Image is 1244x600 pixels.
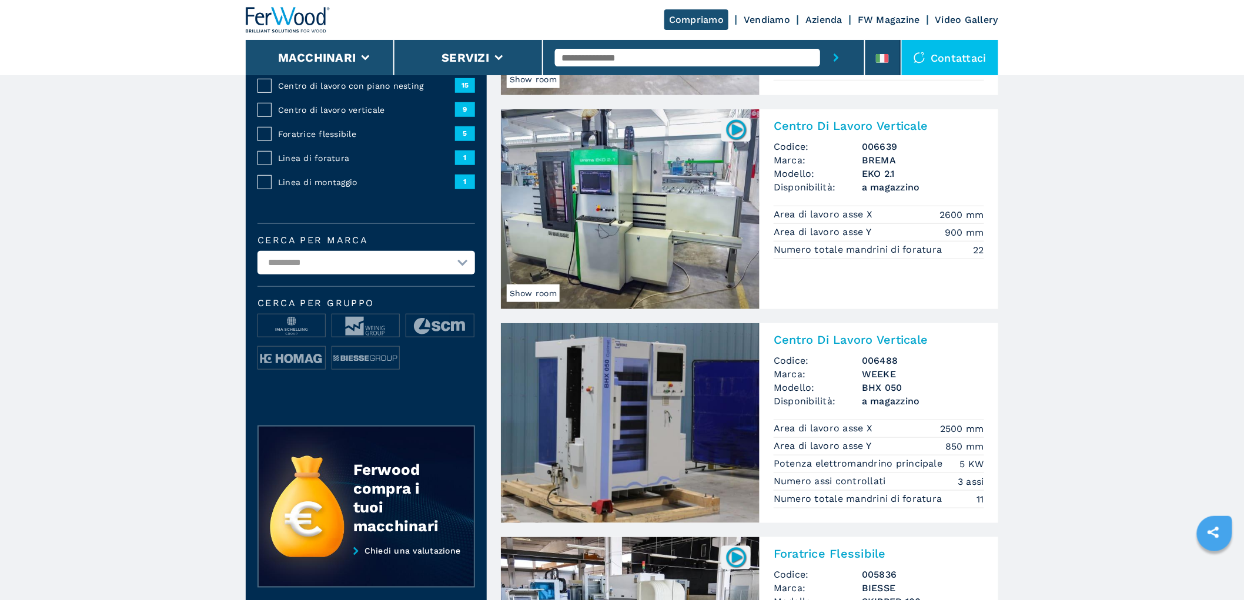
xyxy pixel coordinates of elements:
[774,547,984,561] h2: Foratrice Flessibile
[914,52,925,63] img: Contattaci
[862,153,984,167] h3: BREMA
[258,299,475,308] span: Cerca per Gruppo
[805,14,842,25] a: Azienda
[858,14,920,25] a: FW Magazine
[774,180,862,194] span: Disponibilità:
[774,333,984,347] h2: Centro Di Lavoro Verticale
[455,126,475,140] span: 5
[774,367,862,381] span: Marca:
[406,314,473,338] img: image
[774,440,875,452] p: Area di lavoro asse Y
[774,243,945,256] p: Numero totale mandrini di foratura
[820,40,852,75] button: submit-button
[774,119,984,133] h2: Centro Di Lavoro Verticale
[862,581,984,595] h3: BIESSE
[455,102,475,116] span: 9
[774,167,862,180] span: Modello:
[353,460,451,535] div: Ferwood compra i tuoi macchinari
[774,422,876,435] p: Area di lavoro asse X
[455,150,475,165] span: 1
[455,175,475,189] span: 1
[940,422,984,435] em: 2500 mm
[862,568,984,581] h3: 005836
[501,323,998,523] a: Centro Di Lavoro Verticale WEEKE BHX 050Centro Di Lavoro VerticaleCodice:006488Marca:WEEKEModello...
[862,381,984,394] h3: BHX 050
[455,78,475,92] span: 15
[744,14,790,25] a: Vendiamo
[774,475,889,488] p: Numero assi controllati
[960,457,984,471] em: 5 KW
[946,440,985,453] em: 850 mm
[332,314,399,338] img: image
[774,381,862,394] span: Modello:
[902,40,999,75] div: Contattaci
[258,546,475,588] a: Chiedi una valutazione
[862,354,984,367] h3: 006488
[774,354,862,367] span: Codice:
[774,457,946,470] p: Potenza elettromandrino principale
[278,128,455,140] span: Foratrice flessibile
[501,109,760,309] img: Centro Di Lavoro Verticale BREMA EKO 2.1
[862,367,984,381] h3: WEEKE
[977,492,985,506] em: 11
[774,568,862,581] span: Codice:
[278,176,455,188] span: Linea di montaggio
[501,323,760,523] img: Centro Di Lavoro Verticale WEEKE BHX 050
[664,9,728,30] a: Compriamo
[862,140,984,153] h3: 006639
[332,347,399,370] img: image
[774,394,862,408] span: Disponibilità:
[939,208,984,222] em: 2600 mm
[1194,547,1235,591] iframe: Chat
[774,581,862,595] span: Marca:
[774,208,876,221] p: Area di lavoro asse X
[258,347,325,370] img: image
[774,153,862,167] span: Marca:
[862,180,984,194] span: a magazzino
[507,284,560,302] span: Show room
[774,226,875,239] p: Area di lavoro asse Y
[278,80,455,92] span: Centro di lavoro con piano nesting
[725,546,748,569] img: 005836
[1199,518,1228,547] a: sharethis
[507,71,560,88] span: Show room
[945,226,985,239] em: 900 mm
[774,140,862,153] span: Codice:
[958,475,985,488] em: 3 assi
[862,394,984,408] span: a magazzino
[935,14,998,25] a: Video Gallery
[246,7,330,33] img: Ferwood
[442,51,489,65] button: Servizi
[278,104,455,116] span: Centro di lavoro verticale
[774,492,945,505] p: Numero totale mandrini di foratura
[278,152,455,164] span: Linea di foratura
[258,236,475,245] label: Cerca per marca
[258,314,325,338] img: image
[725,118,748,141] img: 006639
[501,109,998,309] a: Centro Di Lavoro Verticale BREMA EKO 2.1Show room006639Centro Di Lavoro VerticaleCodice:006639Mar...
[278,51,356,65] button: Macchinari
[862,167,984,180] h3: EKO 2.1
[974,243,985,257] em: 22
